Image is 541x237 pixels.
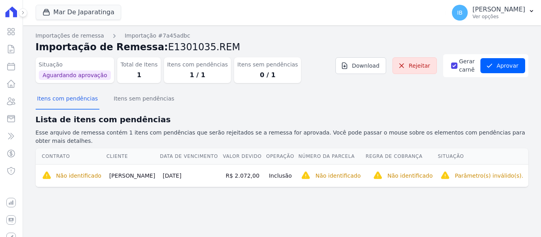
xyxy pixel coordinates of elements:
th: Data de Vencimento [160,148,223,165]
dt: Total de Itens [120,61,158,69]
a: Importações de remessa [36,32,104,40]
th: Situação [437,148,528,165]
p: Não identificado [315,172,360,180]
th: Operação [266,148,298,165]
span: E1301035.REM [168,42,240,53]
dt: Situação [39,61,111,69]
a: Importação #7a45adbc [125,32,190,40]
th: Regra de Cobrança [365,148,437,165]
button: IB [PERSON_NAME] Ver opções [446,2,541,24]
label: Gerar carnê [459,57,476,74]
p: [PERSON_NAME] [472,6,525,13]
p: Não identificado [387,172,432,180]
dd: 1 / 1 [167,70,228,80]
th: Cliente [106,148,160,165]
th: Número da Parcela [298,148,365,165]
dt: Itens com pendências [167,61,228,69]
h2: Importação de Remessa: [36,40,528,54]
dt: Itens sem pendências [237,61,298,69]
p: Não identificado [56,172,101,180]
p: Esse arquivo de remessa contém 1 itens com pendências que serão rejeitados se a remessa for aprov... [36,129,528,145]
dd: 1 [120,70,158,80]
dd: 0 / 1 [237,70,298,80]
th: Contrato [36,148,106,165]
iframe: Intercom live chat [8,210,27,229]
p: Parâmetro(s) inválido(s). [455,172,523,180]
th: Valor devido [223,148,266,165]
button: Mar De Japaratinga [36,5,121,20]
td: [DATE] [160,164,223,187]
td: [PERSON_NAME] [106,164,160,187]
p: Ver opções [472,13,525,20]
h2: Lista de itens com pendências [36,114,528,125]
span: IB [457,10,463,15]
a: Rejeitar [392,57,437,74]
nav: Breadcrumb [36,32,528,40]
td: Inclusão [266,164,298,187]
button: Aprovar [480,58,525,73]
button: Itens com pendências [36,89,99,110]
td: R$ 2.072,00 [223,164,266,187]
button: Itens sem pendências [112,89,176,110]
a: Download [335,57,386,74]
span: Aguardando aprovação [39,70,111,80]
